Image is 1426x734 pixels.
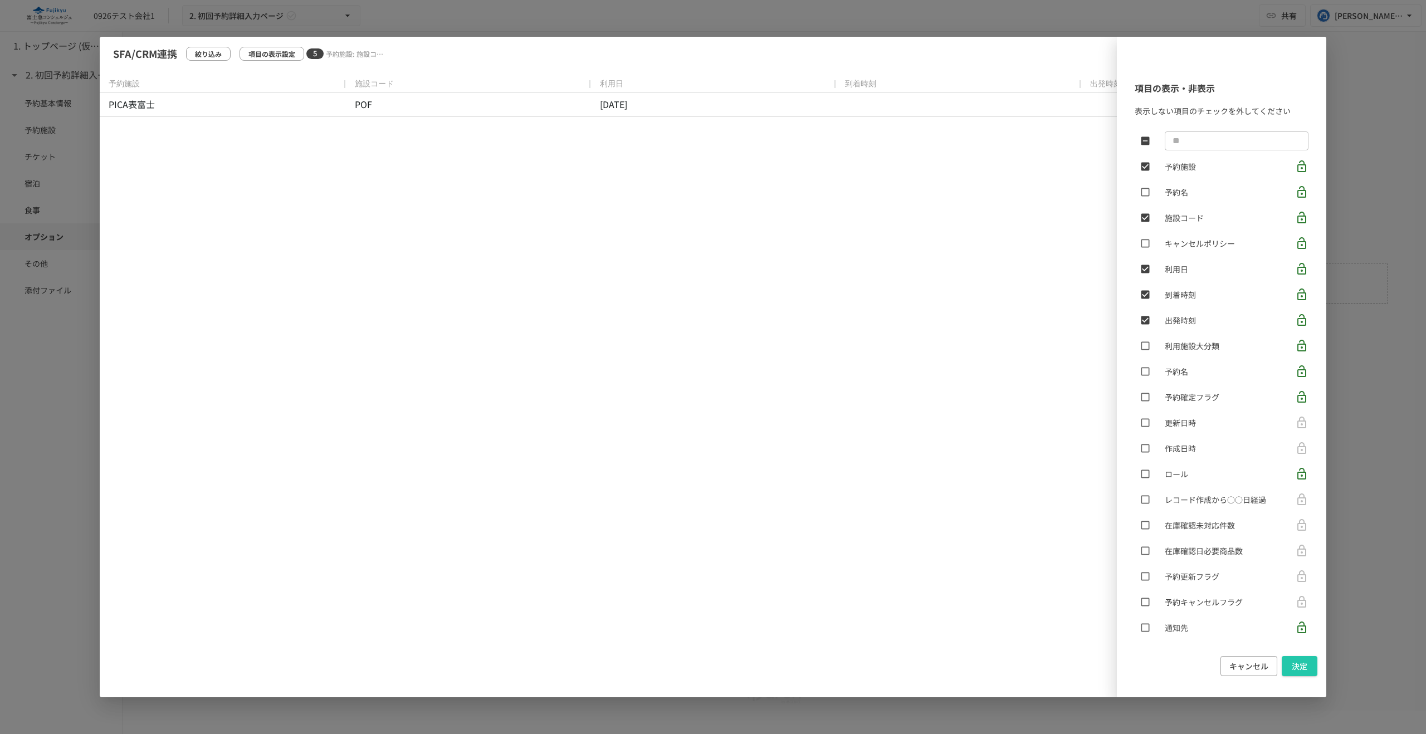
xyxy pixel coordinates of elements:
[1165,186,1188,198] p: 予約名
[1165,442,1196,454] p: 作成日時
[1165,391,1219,403] p: 予約確定フラグ
[1135,105,1308,117] p: 表示しない項目のチェックを外してください
[1135,81,1308,96] p: 項目の表示・非表示
[1165,314,1196,326] p: 出発時刻
[1165,288,1196,301] p: 到着時刻
[1165,417,1196,429] p: 更新日時
[1165,212,1204,224] p: 施設コード
[1220,656,1277,677] button: キャンセル
[1165,160,1196,173] p: 予約施設
[1165,340,1219,352] p: 利用施設大分類
[1165,570,1219,583] p: 予約更新フラグ
[1165,263,1188,275] p: 利用日
[1165,519,1235,531] p: 在庫確認未対応件数
[1165,596,1243,608] p: 予約キャンセルフラグ
[1165,545,1243,557] p: 在庫確認日必要商品数
[1282,656,1317,677] button: 決定
[1165,237,1235,249] p: キャンセルポリシー
[1165,365,1188,378] p: 予約名
[1165,493,1266,506] p: レコード作成から○○日経過
[1165,468,1188,480] p: ロール
[1165,622,1188,634] p: 通知先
